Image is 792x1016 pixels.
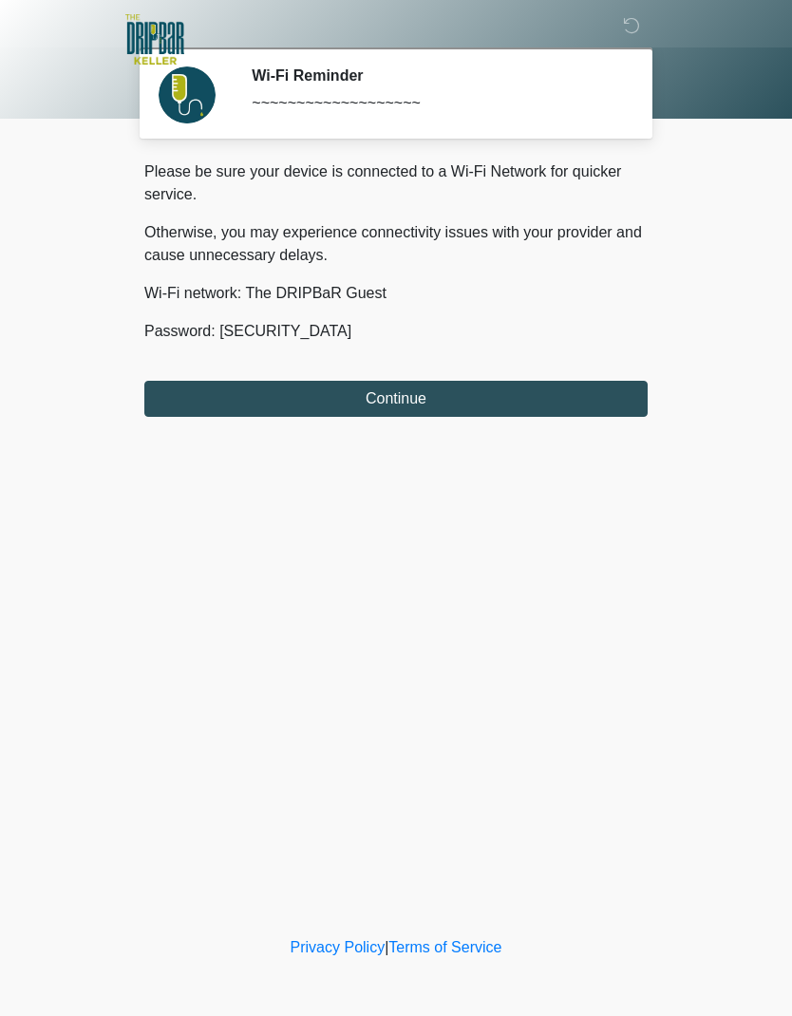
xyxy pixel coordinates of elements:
[385,939,388,955] a: |
[291,939,386,955] a: Privacy Policy
[144,320,648,343] p: Password: [SECURITY_DATA]
[144,160,648,206] p: Please be sure your device is connected to a Wi-Fi Network for quicker service.
[125,14,184,65] img: The DRIPBaR - Keller Logo
[388,939,501,955] a: Terms of Service
[144,221,648,267] p: Otherwise, you may experience connectivity issues with your provider and cause unnecessary delays.
[252,92,619,115] div: ~~~~~~~~~~~~~~~~~~~
[144,282,648,305] p: Wi-Fi network: The DRIPBaR Guest
[159,66,216,123] img: Agent Avatar
[144,381,648,417] button: Continue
